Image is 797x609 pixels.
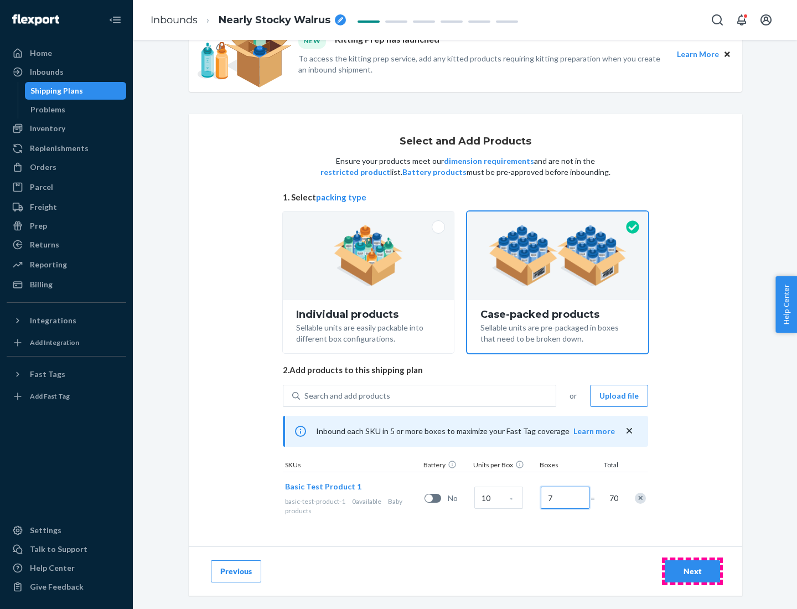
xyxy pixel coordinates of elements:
[30,202,57,213] div: Freight
[570,390,577,401] span: or
[285,497,345,505] span: basic-test-product-1
[593,460,620,472] div: Total
[104,9,126,31] button: Close Navigation
[30,123,65,134] div: Inventory
[7,140,126,157] a: Replenishments
[674,566,711,577] div: Next
[30,162,56,173] div: Orders
[677,48,719,60] button: Learn More
[624,425,635,437] button: close
[573,426,615,437] button: Learn more
[721,48,733,60] button: Close
[298,33,326,48] div: NEW
[151,14,198,26] a: Inbounds
[30,391,70,401] div: Add Fast Tag
[665,560,720,582] button: Next
[7,388,126,405] a: Add Fast Tag
[755,9,777,31] button: Open account menu
[316,192,366,203] button: packing type
[30,315,76,326] div: Integrations
[731,9,753,31] button: Open notifications
[219,13,330,28] span: Nearly Stocky Walrus
[7,334,126,352] a: Add Integration
[607,493,618,504] span: 70
[7,198,126,216] a: Freight
[7,312,126,329] button: Integrations
[12,14,59,25] img: Flexport logo
[635,493,646,504] div: Remove Item
[285,481,361,492] button: Basic Test Product 1
[304,390,390,401] div: Search and add products
[30,104,65,115] div: Problems
[402,167,467,178] button: Battery products
[7,158,126,176] a: Orders
[7,276,126,293] a: Billing
[25,82,127,100] a: Shipping Plans
[400,136,531,147] h1: Select and Add Products
[320,167,390,178] button: restricted product
[7,365,126,383] button: Fast Tags
[591,493,602,504] span: =
[471,460,537,472] div: Units per Box
[30,581,84,592] div: Give Feedback
[319,156,612,178] p: Ensure your products meet our and are not in the list. must be pre-approved before inbounding.
[541,487,589,509] input: Number of boxes
[7,540,126,558] a: Talk to Support
[489,225,627,286] img: case-pack.59cecea509d18c883b923b81aeac6d0b.png
[352,497,381,505] span: 0 available
[7,236,126,254] a: Returns
[25,101,127,118] a: Problems
[283,416,648,447] div: Inbound each SKU in 5 or more boxes to maximize your Fast Tag coverage
[283,364,648,376] span: 2. Add products to this shipping plan
[285,497,420,515] div: Baby products
[335,33,439,48] p: Kitting Prep has launched
[30,66,64,78] div: Inbounds
[334,225,403,286] img: individual-pack.facf35554cb0f1810c75b2bd6df2d64e.png
[7,559,126,577] a: Help Center
[211,560,261,582] button: Previous
[30,239,59,250] div: Returns
[480,309,635,320] div: Case-packed products
[7,44,126,62] a: Home
[7,120,126,137] a: Inventory
[480,320,635,344] div: Sellable units are pre-packaged in boxes that need to be broken down.
[30,279,53,290] div: Billing
[30,182,53,193] div: Parcel
[7,578,126,596] button: Give Feedback
[283,192,648,203] span: 1. Select
[285,482,361,491] span: Basic Test Product 1
[30,259,67,270] div: Reporting
[421,460,471,472] div: Battery
[283,460,421,472] div: SKUs
[142,4,355,37] ol: breadcrumbs
[7,178,126,196] a: Parcel
[30,85,83,96] div: Shipping Plans
[296,320,441,344] div: Sellable units are easily packable into different box configurations.
[706,9,728,31] button: Open Search Box
[298,53,667,75] p: To access the kitting prep service, add any kitted products requiring kitting preparation when yo...
[30,220,47,231] div: Prep
[30,562,75,574] div: Help Center
[296,309,441,320] div: Individual products
[590,385,648,407] button: Upload file
[7,256,126,273] a: Reporting
[30,143,89,154] div: Replenishments
[7,217,126,235] a: Prep
[30,369,65,380] div: Fast Tags
[30,544,87,555] div: Talk to Support
[448,493,470,504] span: No
[444,156,534,167] button: dimension requirements
[474,487,523,509] input: Case Quantity
[30,338,79,347] div: Add Integration
[775,276,797,333] button: Help Center
[7,63,126,81] a: Inbounds
[7,522,126,539] a: Settings
[30,48,52,59] div: Home
[30,525,61,536] div: Settings
[537,460,593,472] div: Boxes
